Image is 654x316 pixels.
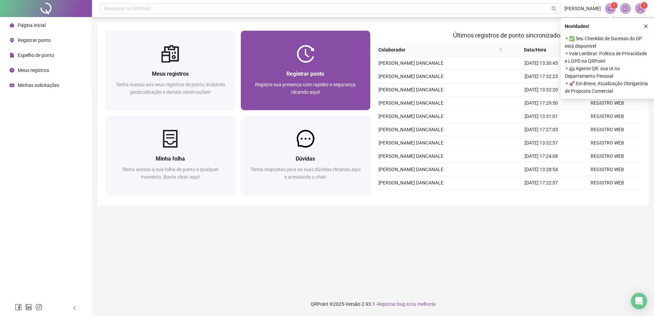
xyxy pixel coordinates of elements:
a: DúvidasTenha respostas para as suas dúvidas clicando aqui e acessando o chat! [241,116,371,195]
td: [DATE] 13:31:01 [508,110,574,123]
div: Open Intercom Messenger [631,293,647,309]
span: [PERSON_NAME] DANCANALE [378,74,443,79]
span: Reportar bug e/ou melhoria [377,301,436,307]
span: clock-circle [10,68,14,73]
span: Tenha acesso a sua folha de ponto a qualquer momento. Basta clicar aqui! [122,167,219,180]
span: search [499,48,503,52]
span: ⚬ 🚀 Em Breve, Atualização Obrigatória de Proposta Comercial [565,80,650,95]
td: [DATE] 13:32:20 [508,83,574,96]
td: REGISTRO WEB [574,123,640,136]
span: facebook [15,304,22,311]
span: instagram [35,304,42,311]
span: 1 [613,3,616,8]
td: [DATE] 13:32:57 [508,136,574,150]
span: Página inicial [18,22,46,28]
td: [DATE] 17:32:23 [508,70,574,83]
span: home [10,23,14,28]
td: [DATE] 17:24:08 [508,150,574,163]
span: Registre sua presença com rapidez e segurança clicando aqui! [255,82,356,95]
span: [PERSON_NAME] DANCANALE [378,114,443,119]
td: REGISTRO WEB [574,96,640,110]
span: Registrar ponto [286,71,324,77]
span: file [10,53,14,58]
span: 1 [643,3,645,8]
span: [PERSON_NAME] DANCANALE [378,127,443,132]
span: search [551,6,557,11]
span: Últimos registros de ponto sincronizados [453,32,563,39]
span: Tenha respostas para as suas dúvidas clicando aqui e acessando o chat! [250,167,360,180]
span: Dúvidas [296,155,315,162]
span: Minha folha [156,155,185,162]
span: Novidades ! [565,22,589,30]
span: [PERSON_NAME] DANCANALE [378,180,443,185]
span: ⚬ Vale Lembrar: Política de Privacidade e LGPD na QRPoint [565,50,650,65]
sup: Atualize o seu contato no menu Meus Dados [641,2,648,9]
span: search [497,45,504,55]
span: Registrar ponto [18,37,51,43]
td: REGISTRO WEB [574,163,640,176]
footer: QRPoint © 2025 - 2.93.1 - [92,292,654,316]
span: Meus registros [18,67,49,73]
span: Data/Hora [508,46,562,54]
span: Tenha acesso aos seus registros de ponto, incluindo geolocalização e demais observações! [116,82,225,95]
td: REGISTRO WEB [574,110,640,123]
td: REGISTRO WEB [574,190,640,203]
span: ⚬ 🤖 Agente QR: sua IA no Departamento Pessoal [565,65,650,80]
span: [PERSON_NAME] DANCANALE [378,153,443,159]
span: Espelho de ponto [18,52,54,58]
span: ⚬ ✅ Seu Checklist de Sucesso do DP está disponível [565,35,650,50]
td: [DATE] 13:30:01 [508,190,574,203]
span: close [643,24,648,29]
span: [PERSON_NAME] DANCANALE [378,140,443,146]
th: Data/Hora [505,43,571,57]
a: Registrar pontoRegistre sua presença com rapidez e segurança clicando aqui! [241,31,371,110]
span: Versão [345,301,360,307]
span: [PERSON_NAME] DANCANALE [378,167,443,172]
span: [PERSON_NAME] DANCANALE [378,100,443,106]
td: [DATE] 17:22:57 [508,176,574,190]
span: bell [622,5,628,12]
span: [PERSON_NAME] DANCANALE [378,60,443,66]
td: [DATE] 13:28:54 [508,163,574,176]
span: notification [607,5,613,12]
td: REGISTRO WEB [574,150,640,163]
span: Meus registros [152,71,189,77]
img: 89537 [635,3,645,14]
span: Minhas solicitações [18,82,59,88]
td: [DATE] 13:30:45 [508,57,574,70]
span: schedule [10,83,14,88]
sup: 1 [611,2,618,9]
td: [DATE] 17:27:03 [508,123,574,136]
td: [DATE] 17:29:50 [508,96,574,110]
span: [PERSON_NAME] DANCANALE [378,87,443,92]
td: REGISTRO WEB [574,136,640,150]
span: environment [10,38,14,43]
span: [PERSON_NAME] [564,5,601,12]
a: Meus registrosTenha acesso aos seus registros de ponto, incluindo geolocalização e demais observa... [106,31,235,110]
a: Minha folhaTenha acesso a sua folha de ponto a qualquer momento. Basta clicar aqui! [106,116,235,195]
span: left [72,305,77,310]
span: linkedin [25,304,32,311]
span: Colaborador [378,46,496,54]
td: REGISTRO WEB [574,176,640,190]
